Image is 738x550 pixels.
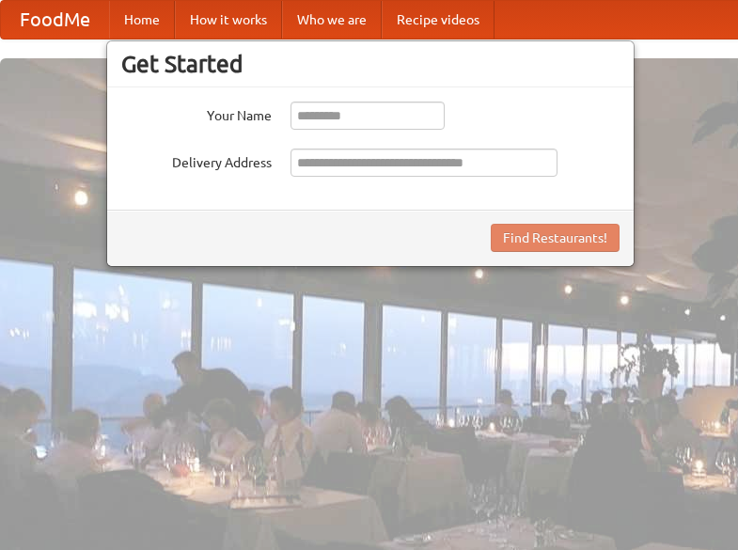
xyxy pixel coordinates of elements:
[382,1,495,39] a: Recipe videos
[121,102,272,125] label: Your Name
[121,149,272,172] label: Delivery Address
[175,1,282,39] a: How it works
[109,1,175,39] a: Home
[1,1,109,39] a: FoodMe
[121,50,620,78] h3: Get Started
[282,1,382,39] a: Who we are
[491,224,620,252] button: Find Restaurants!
